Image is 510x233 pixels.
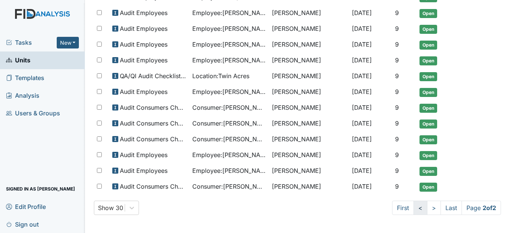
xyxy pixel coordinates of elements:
[419,120,437,129] span: Open
[6,72,44,84] span: Templates
[120,150,167,159] span: Audit Employees
[120,56,167,65] span: Audit Employees
[352,9,372,17] span: [DATE]
[192,71,249,80] span: Location : Twin Acres
[419,104,437,113] span: Open
[352,56,372,64] span: [DATE]
[419,151,437,160] span: Open
[419,72,437,81] span: Open
[6,183,75,195] span: Signed in as [PERSON_NAME]
[269,116,349,132] td: [PERSON_NAME]
[120,182,186,191] span: Audit Consumers Charts
[269,5,349,21] td: [PERSON_NAME]
[395,183,399,190] span: 9
[192,119,266,128] span: Consumer : [PERSON_NAME]
[395,56,399,64] span: 9
[120,40,167,49] span: Audit Employees
[395,25,399,32] span: 9
[6,107,60,119] span: Users & Groups
[462,201,501,215] span: Page
[269,100,349,116] td: [PERSON_NAME]
[395,41,399,48] span: 9
[269,84,349,100] td: [PERSON_NAME]
[269,21,349,37] td: [PERSON_NAME]
[352,135,372,143] span: [DATE]
[120,135,186,144] span: Audit Consumers Charts
[419,25,437,34] span: Open
[395,72,399,80] span: 9
[192,24,266,33] span: Employee : [PERSON_NAME]
[6,90,39,101] span: Analysis
[352,104,372,111] span: [DATE]
[483,204,496,212] strong: 2 of 2
[352,151,372,159] span: [DATE]
[419,135,437,144] span: Open
[395,135,399,143] span: 9
[98,203,123,212] div: Show 30
[419,167,437,176] span: Open
[6,54,30,66] span: Units
[352,88,372,95] span: [DATE]
[269,163,349,179] td: [PERSON_NAME]
[441,201,462,215] a: Last
[120,8,167,17] span: Audit Employees
[269,68,349,84] td: [PERSON_NAME]
[192,166,266,175] span: Employee : [PERSON_NAME][GEOGRAPHIC_DATA]
[395,104,399,111] span: 9
[419,41,437,50] span: Open
[192,103,266,112] span: Consumer : [PERSON_NAME]
[395,9,399,17] span: 9
[352,120,372,127] span: [DATE]
[352,25,372,32] span: [DATE]
[269,53,349,68] td: [PERSON_NAME]
[6,218,39,230] span: Sign out
[413,201,427,215] a: <
[120,166,167,175] span: Audit Employees
[395,167,399,174] span: 9
[6,38,57,47] a: Tasks
[120,24,167,33] span: Audit Employees
[192,56,266,65] span: Employee : [PERSON_NAME]
[120,103,186,112] span: Audit Consumers Charts
[120,119,186,128] span: Audit Consumers Charts
[419,183,437,192] span: Open
[6,201,46,212] span: Edit Profile
[269,179,349,195] td: [PERSON_NAME]
[352,41,372,48] span: [DATE]
[395,88,399,95] span: 9
[269,37,349,53] td: [PERSON_NAME]
[57,37,79,48] button: New
[192,150,266,159] span: Employee : [PERSON_NAME]
[395,151,399,159] span: 9
[419,88,437,97] span: Open
[352,167,372,174] span: [DATE]
[192,87,266,96] span: Employee : [PERSON_NAME]
[192,135,266,144] span: Consumer : [PERSON_NAME]
[427,201,441,215] a: >
[192,40,266,49] span: Employee : [PERSON_NAME]
[395,120,399,127] span: 9
[419,56,437,65] span: Open
[192,182,266,191] span: Consumer : [PERSON_NAME]
[269,132,349,147] td: [PERSON_NAME]
[352,72,372,80] span: [DATE]
[269,147,349,163] td: [PERSON_NAME]
[120,71,186,80] span: QA/QI Audit Checklist (ICF)
[419,9,437,18] span: Open
[352,183,372,190] span: [DATE]
[392,201,501,215] nav: task-pagination
[392,201,414,215] a: First
[120,87,167,96] span: Audit Employees
[192,8,266,17] span: Employee : [PERSON_NAME]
